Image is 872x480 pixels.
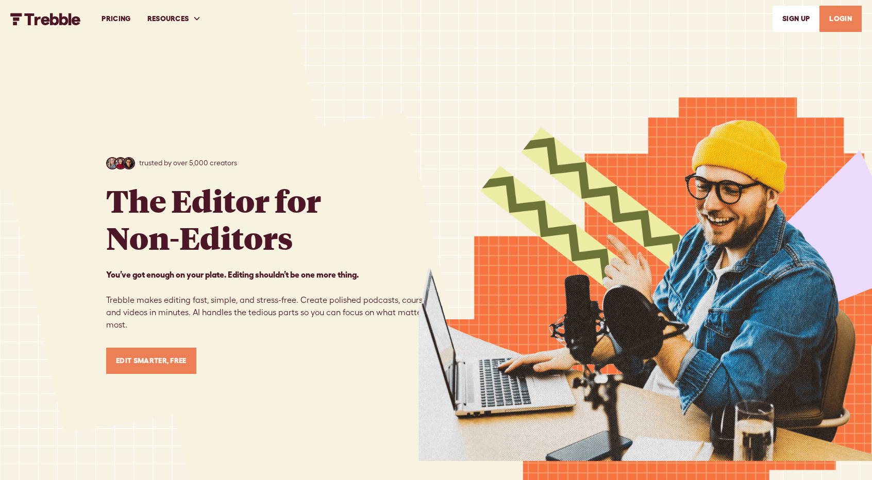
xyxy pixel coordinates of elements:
div: RESOURCES [139,1,210,37]
a: home [10,12,81,25]
img: Trebble FM Logo [10,13,81,25]
a: LOGIN [819,6,862,32]
p: Trebble makes editing fast, simple, and stress-free. Create polished podcasts, courses, and video... [106,268,436,331]
div: RESOURCES [147,13,189,24]
strong: You’ve got enough on your plate. Editing shouldn’t be one more thing. ‍ [106,270,359,279]
a: PRICING [93,1,139,37]
p: trusted by over 5,000 creators [139,158,237,168]
a: SIGn UP [773,6,819,32]
a: Edit Smarter, Free [106,348,196,374]
h1: The Editor for Non-Editors [106,182,321,256]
